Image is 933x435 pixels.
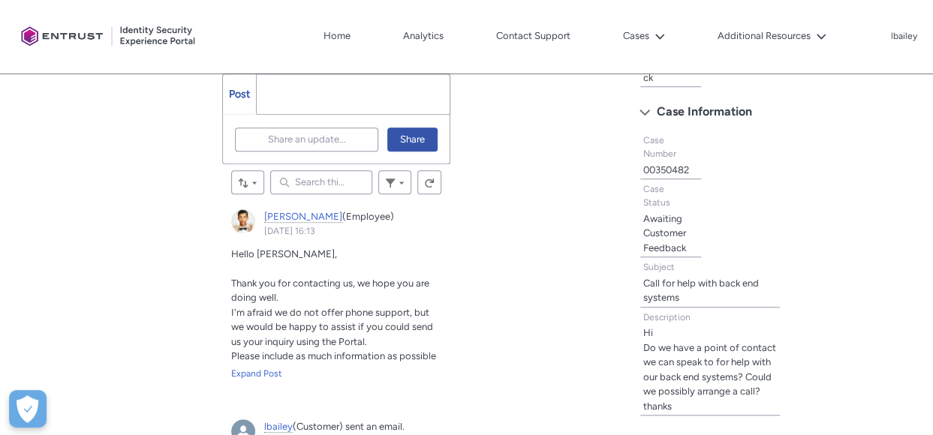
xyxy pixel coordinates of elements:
[223,74,257,114] a: Post
[643,135,676,159] span: Case Number
[387,127,438,151] button: Share
[270,170,373,194] input: Search this feed...
[492,25,574,47] a: Contact Support
[9,390,47,427] button: Open Preferences
[231,209,255,233] img: External User - Danny (null)
[293,421,405,432] span: (Customer) sent an email.
[264,226,315,236] a: [DATE] 16:13
[235,127,379,151] button: Share an update...
[399,25,447,47] a: Analytics, opens in new tab
[632,100,788,124] button: Case Information
[643,184,670,208] span: Case Status
[643,164,689,175] lightning-formatted-text: 00350482
[222,73,451,164] div: Chatter Publisher
[619,25,669,47] button: Cases
[231,367,442,380] a: Expand Post
[231,307,433,347] span: I'm afraid we do not offer phone support, but we would be happy to assist if you could send us yo...
[643,277,759,304] lightning-formatted-text: Call for help with back end systems
[643,262,675,272] span: Subject
[657,100,752,123] span: Case Information
[267,128,345,151] span: Share an update...
[643,213,686,253] lightning-formatted-text: Awaiting Customer Feedback
[400,128,425,151] span: Share
[417,170,441,194] button: Refresh this feed
[231,277,429,304] span: Thank you for contacting us, we hope you are doing well.
[222,200,451,401] article: Danny, 03 October 2025 at 16:13
[643,327,776,412] lightning-formatted-text: Hi Do we have a point of contact we can speak to for help with our back end systems? Could we pos...
[264,211,342,223] a: [PERSON_NAME]
[231,248,337,259] span: Hello [PERSON_NAME],
[9,390,47,427] div: Cookie Preferences
[264,421,293,433] a: lbailey
[643,312,691,322] span: Description
[320,25,354,47] a: Home
[231,209,255,233] div: Danny
[229,88,250,100] span: Post
[231,350,436,391] span: Please include as much information as possible including Applicant-IDs and any other relevant det...
[342,211,394,222] span: (Employee)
